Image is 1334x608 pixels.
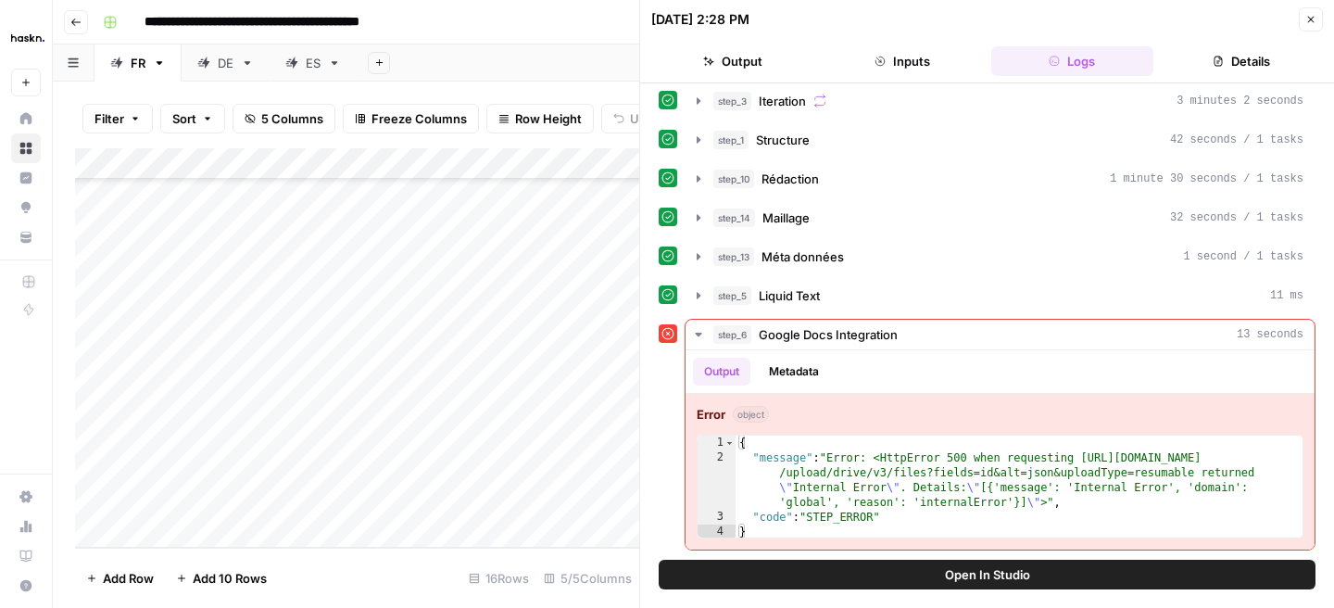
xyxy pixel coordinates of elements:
span: 11 ms [1270,287,1303,304]
a: Opportunities [11,193,41,222]
span: 1 second / 1 tasks [1183,248,1303,265]
span: 1 minute 30 seconds / 1 tasks [1110,171,1303,187]
span: step_3 [713,92,751,110]
button: 42 seconds / 1 tasks [686,125,1315,155]
span: Google Docs Integration [759,325,898,344]
span: Sort [172,109,196,128]
span: Freeze Columns [371,109,467,128]
button: Undo [601,104,673,133]
img: Haskn Logo [11,21,44,55]
div: 4 [698,525,736,539]
button: 1 second / 1 tasks [686,242,1315,272]
span: Liquid Text [759,286,820,305]
span: step_5 [713,286,751,305]
span: step_10 [713,170,754,188]
span: Méta données [761,247,844,266]
span: step_1 [713,131,749,149]
button: Output [693,358,750,386]
span: 32 seconds / 1 tasks [1170,209,1303,226]
div: 5/5 Columns [536,564,639,593]
span: Rédaction [761,170,819,188]
span: object [733,406,769,423]
a: Settings [11,482,41,512]
span: 42 seconds / 1 tasks [1170,132,1303,148]
a: Learning Hub [11,541,41,571]
span: Add 10 Rows [193,569,267,588]
span: Add Row [103,569,154,588]
a: ES [270,44,357,82]
span: Open In Studio [945,565,1030,584]
a: Usage [11,512,41,541]
button: Help + Support [11,571,41,601]
span: Maillage [762,209,810,227]
button: 11 ms [686,281,1315,310]
div: 2 [698,450,736,510]
span: Undo [630,109,661,128]
a: Insights [11,163,41,193]
div: 1 [698,436,736,450]
button: Open In Studio [659,560,1315,589]
a: Your Data [11,222,41,252]
span: 13 seconds [1237,326,1303,343]
button: 32 seconds / 1 tasks [686,203,1315,233]
span: Filter [94,109,124,128]
span: 3 minutes 2 seconds [1177,93,1303,109]
button: 5 Columns [233,104,335,133]
a: Browse [11,133,41,163]
div: FR [131,54,145,72]
div: ES [306,54,321,72]
button: Sort [160,104,225,133]
a: DE [182,44,270,82]
button: 13 seconds [686,320,1315,349]
div: 3 [698,510,736,525]
span: step_13 [713,247,754,266]
button: 1 minute 30 seconds / 1 tasks [686,164,1315,194]
button: Row Height [486,104,594,133]
a: FR [94,44,182,82]
div: DE [218,54,233,72]
button: 3 minutes 2 seconds [686,86,1315,116]
strong: Error [697,405,725,424]
span: step_6 [713,325,751,344]
button: Metadata [758,358,830,386]
span: 5 Columns [261,109,323,128]
div: 16 Rows [461,564,536,593]
span: step_14 [713,209,755,227]
div: 13 seconds [686,350,1315,550]
button: Workspace: Haskn [11,15,41,61]
a: Home [11,104,41,133]
button: Filter [82,104,153,133]
button: Freeze Columns [343,104,479,133]
button: Inputs [821,46,983,76]
button: Output [651,46,813,76]
button: Details [1161,46,1323,76]
div: [DATE] 2:28 PM [651,10,749,29]
button: Add 10 Rows [165,564,278,593]
span: Iteration [759,92,806,110]
button: Logs [991,46,1153,76]
span: Structure [756,131,810,149]
button: Add Row [75,564,165,593]
span: Toggle code folding, rows 1 through 4 [724,436,735,450]
span: Row Height [515,109,582,128]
